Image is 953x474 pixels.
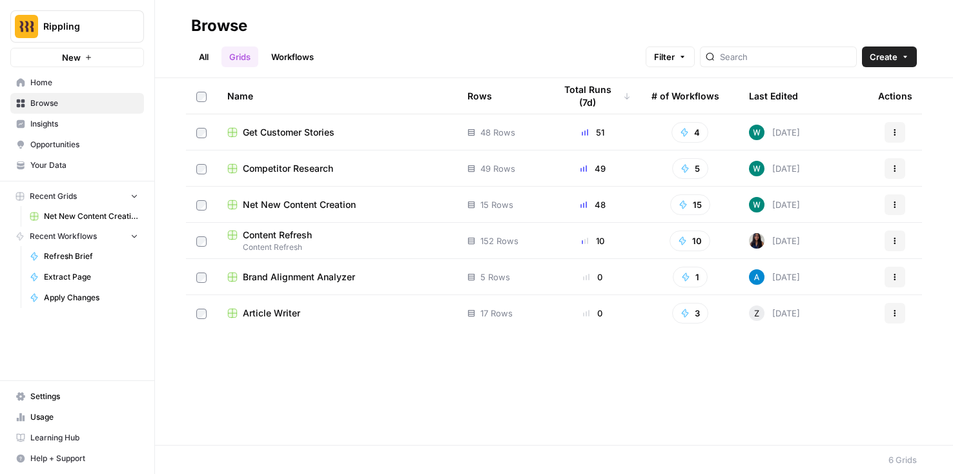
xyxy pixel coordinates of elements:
[24,206,144,227] a: Net New Content Creation
[673,267,708,287] button: 1
[15,15,38,38] img: Rippling Logo
[10,114,144,134] a: Insights
[749,78,798,114] div: Last Edited
[555,126,631,139] div: 51
[243,162,333,175] span: Competitor Research
[263,46,322,67] a: Workflows
[480,234,518,247] span: 152 Rows
[888,453,917,466] div: 6 Grids
[749,305,800,321] div: [DATE]
[44,271,138,283] span: Extract Page
[749,197,764,212] img: vaiar9hhcrg879pubqop5lsxqhgw
[10,227,144,246] button: Recent Workflows
[227,242,447,253] span: Content Refresh
[243,198,356,211] span: Net New Content Creation
[555,271,631,283] div: 0
[10,407,144,428] a: Usage
[720,50,851,63] input: Search
[555,198,631,211] div: 48
[467,78,492,114] div: Rows
[646,46,695,67] button: Filter
[749,269,764,285] img: o3cqybgnmipr355j8nz4zpq1mc6x
[24,287,144,308] a: Apply Changes
[30,160,138,171] span: Your Data
[227,126,447,139] a: Get Customer Stories
[243,307,300,320] span: Article Writer
[10,93,144,114] a: Browse
[44,292,138,304] span: Apply Changes
[62,51,81,64] span: New
[10,10,144,43] button: Workspace: Rippling
[749,233,800,249] div: [DATE]
[754,307,759,320] span: Z
[749,197,800,212] div: [DATE]
[480,126,515,139] span: 48 Rows
[555,307,631,320] div: 0
[670,194,710,215] button: 15
[870,50,897,63] span: Create
[30,139,138,150] span: Opportunities
[749,125,800,140] div: [DATE]
[191,46,216,67] a: All
[878,78,912,114] div: Actions
[10,448,144,469] button: Help + Support
[44,211,138,222] span: Net New Content Creation
[480,198,513,211] span: 15 Rows
[24,267,144,287] a: Extract Page
[672,303,708,324] button: 3
[30,391,138,402] span: Settings
[10,72,144,93] a: Home
[191,15,247,36] div: Browse
[227,198,447,211] a: Net New Content Creation
[749,161,764,176] img: vaiar9hhcrg879pubqop5lsxqhgw
[30,453,138,464] span: Help + Support
[555,162,631,175] div: 49
[227,271,447,283] a: Brand Alignment Analyzer
[227,307,447,320] a: Article Writer
[30,118,138,130] span: Insights
[651,78,719,114] div: # of Workflows
[30,231,97,242] span: Recent Workflows
[10,386,144,407] a: Settings
[44,251,138,262] span: Refresh Brief
[10,48,144,67] button: New
[555,234,631,247] div: 10
[30,77,138,88] span: Home
[749,233,764,249] img: rox323kbkgutb4wcij4krxobkpon
[480,271,510,283] span: 5 Rows
[10,428,144,448] a: Learning Hub
[243,126,334,139] span: Get Customer Stories
[749,125,764,140] img: vaiar9hhcrg879pubqop5lsxqhgw
[749,269,800,285] div: [DATE]
[862,46,917,67] button: Create
[672,158,708,179] button: 5
[10,155,144,176] a: Your Data
[30,98,138,109] span: Browse
[221,46,258,67] a: Grids
[227,162,447,175] a: Competitor Research
[654,50,675,63] span: Filter
[243,229,312,242] span: Content Refresh
[24,246,144,267] a: Refresh Brief
[243,271,355,283] span: Brand Alignment Analyzer
[30,411,138,423] span: Usage
[480,307,513,320] span: 17 Rows
[10,134,144,155] a: Opportunities
[30,191,77,202] span: Recent Grids
[10,187,144,206] button: Recent Grids
[227,78,447,114] div: Name
[30,432,138,444] span: Learning Hub
[555,78,631,114] div: Total Runs (7d)
[670,231,710,251] button: 10
[227,229,447,253] a: Content RefreshContent Refresh
[671,122,708,143] button: 4
[749,161,800,176] div: [DATE]
[43,20,121,33] span: Rippling
[480,162,515,175] span: 49 Rows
